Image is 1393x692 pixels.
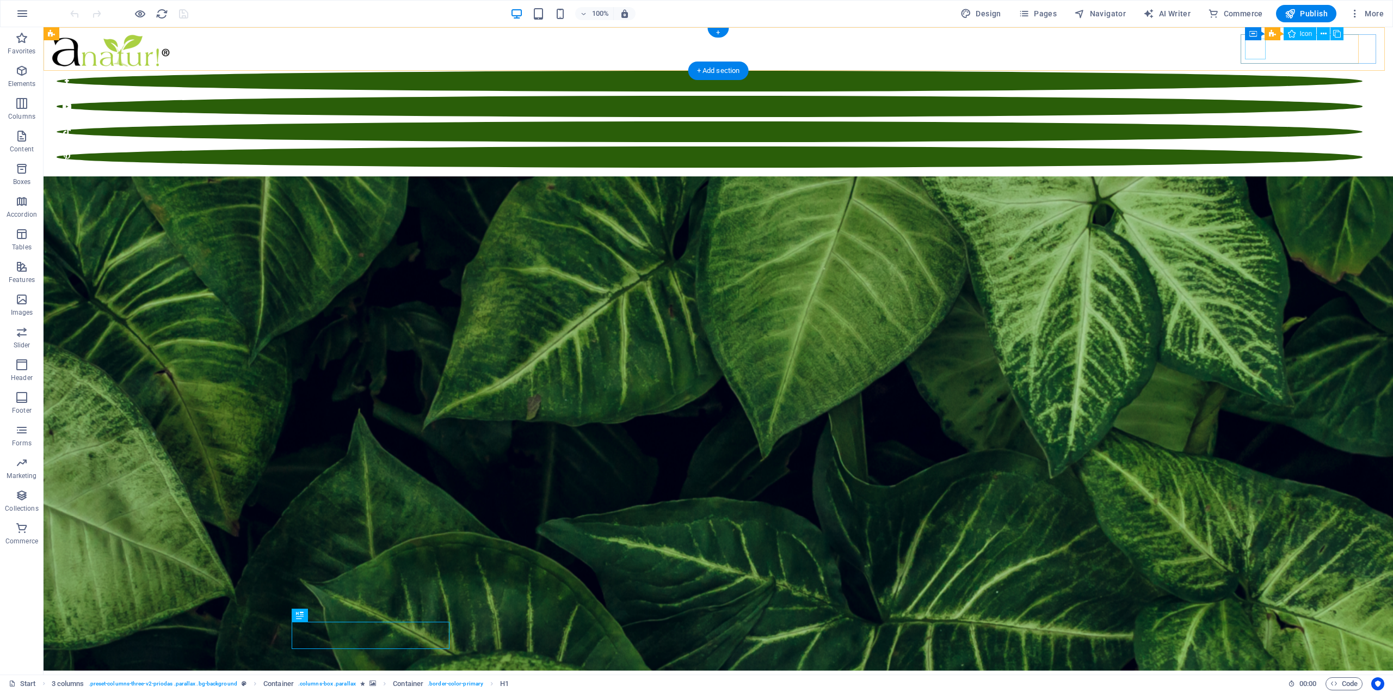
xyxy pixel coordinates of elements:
[956,5,1006,22] button: Design
[9,275,35,284] p: Features
[393,677,423,690] span: Click to select. Double-click to edit
[242,681,246,687] i: This element is a customizable preset
[1288,677,1317,690] h6: Session time
[575,7,614,20] button: 100%
[133,7,146,20] button: Click here to leave preview mode and continue editing
[707,28,729,38] div: +
[10,145,34,154] p: Content
[1139,5,1195,22] button: AI Writer
[13,177,31,186] p: Boxes
[1349,8,1384,19] span: More
[591,7,609,20] h6: 100%
[263,677,294,690] span: Click to select. Double-click to edit
[1326,677,1363,690] button: Code
[52,677,84,690] span: Click to select. Double-click to edit
[52,677,509,690] nav: breadcrumb
[1204,5,1267,22] button: Commerce
[1143,8,1191,19] span: AI Writer
[7,471,36,480] p: Marketing
[14,341,30,350] p: Slider
[620,9,630,19] i: On resize automatically adjust zoom level to fit chosen device.
[1014,5,1061,22] button: Pages
[1208,8,1263,19] span: Commerce
[1070,5,1130,22] button: Navigator
[8,79,36,88] p: Elements
[360,681,365,687] i: Element contains an animation
[5,537,38,546] p: Commerce
[11,308,33,317] p: Images
[960,8,1001,19] span: Design
[688,62,749,80] div: + Add section
[298,677,356,690] span: . columns-box .parallax
[8,47,35,56] p: Favorites
[1345,5,1388,22] button: More
[1074,8,1126,19] span: Navigator
[155,7,168,20] button: reload
[1307,679,1309,688] span: :
[1300,30,1312,37] span: Icon
[1285,8,1328,19] span: Publish
[1330,677,1358,690] span: Code
[12,406,32,415] p: Footer
[156,8,168,20] i: Reload page
[500,677,509,690] span: Click to select. Double-click to edit
[1299,677,1316,690] span: 00 00
[956,5,1006,22] div: Design (Ctrl+Alt+Y)
[1371,677,1384,690] button: Usercentrics
[12,439,32,448] p: Forms
[12,243,32,252] p: Tables
[369,681,376,687] i: This element contains a background
[89,677,237,690] span: . preset-columns-three-v2-priodas .parallax .bg-background
[7,210,37,219] p: Accordion
[1276,5,1336,22] button: Publish
[1019,8,1057,19] span: Pages
[9,677,36,690] a: Click to cancel selection. Double-click to open Pages
[11,373,33,382] p: Header
[5,504,38,513] p: Collections
[8,112,35,121] p: Columns
[428,677,483,690] span: . border-color-primary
